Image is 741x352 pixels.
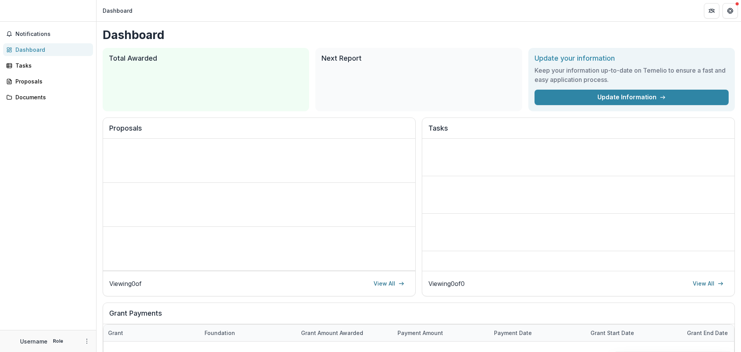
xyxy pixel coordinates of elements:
[109,309,728,324] h2: Grant Payments
[15,77,87,85] div: Proposals
[109,54,303,63] h2: Total Awarded
[100,5,135,16] nav: breadcrumb
[428,124,728,139] h2: Tasks
[3,91,93,104] a: Documents
[3,43,93,56] a: Dashboard
[369,277,409,290] a: View All
[704,3,719,19] button: Partners
[15,31,90,37] span: Notifications
[15,61,87,70] div: Tasks
[428,279,465,288] p: Viewing 0 of 0
[20,337,47,345] p: Username
[15,93,87,101] div: Documents
[15,46,87,54] div: Dashboard
[321,54,516,63] h2: Next Report
[722,3,738,19] button: Get Help
[82,337,91,346] button: More
[3,59,93,72] a: Tasks
[109,124,409,139] h2: Proposals
[535,54,729,63] h2: Update your information
[535,66,729,84] h3: Keep your information up-to-date on Temelio to ensure a fast and easy application process.
[535,90,729,105] a: Update Information
[103,7,132,15] div: Dashboard
[3,75,93,88] a: Proposals
[688,277,728,290] a: View All
[3,28,93,40] button: Notifications
[103,28,735,42] h1: Dashboard
[51,338,66,345] p: Role
[109,279,142,288] p: Viewing 0 of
